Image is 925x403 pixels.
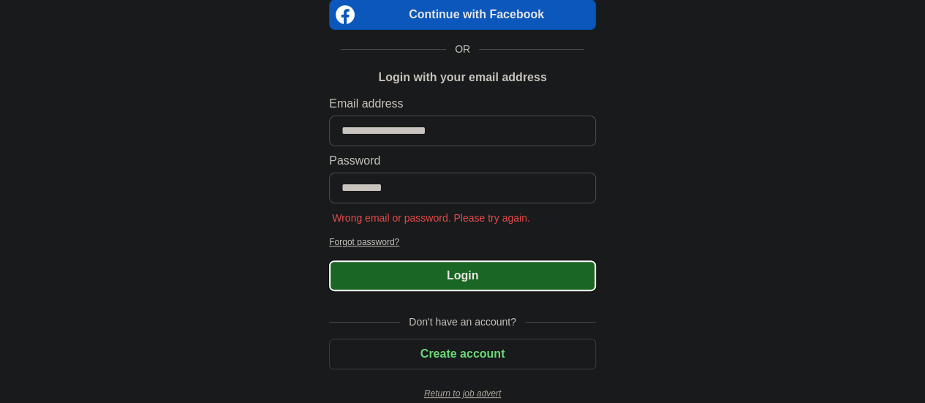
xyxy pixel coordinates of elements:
a: Create account [329,347,596,360]
h1: Login with your email address [378,69,546,86]
a: Return to job advert [329,387,596,400]
span: Don't have an account? [400,315,525,330]
a: Forgot password? [329,236,596,249]
label: Email address [329,95,596,113]
button: Create account [329,339,596,369]
span: Wrong email or password. Please try again. [329,212,533,224]
span: OR [446,42,479,57]
label: Password [329,152,596,170]
button: Login [329,260,596,291]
